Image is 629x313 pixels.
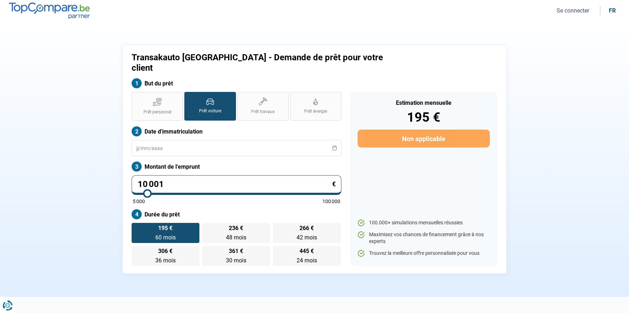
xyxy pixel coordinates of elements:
li: Maximisez vos chances de financement grâce à nos experts [358,231,490,245]
span: € [332,181,336,187]
button: Non applicable [358,130,490,148]
span: 236 € [229,225,243,231]
img: TopCompare.be [9,3,90,19]
span: Prêt travaux [251,109,275,115]
span: 100 000 [322,199,340,204]
li: Trouvez la meilleure offre personnalisée pour vous [358,250,490,257]
label: But du prêt [132,78,341,88]
label: Montant de l'emprunt [132,162,341,172]
span: 361 € [229,248,243,254]
span: Prêt voiture [199,108,221,114]
span: Prêt énergie [304,108,327,115]
span: 266 € [299,225,314,231]
span: 60 mois [155,234,176,241]
span: 306 € [158,248,172,254]
div: fr [609,7,616,14]
span: 24 mois [297,257,317,264]
input: jj/mm/aaaa [132,140,341,156]
label: Date d'immatriculation [132,126,341,136]
span: 36 mois [155,257,176,264]
div: 195 € [358,111,490,124]
button: Se connecter [554,7,591,14]
span: 5 000 [133,199,145,204]
span: 30 mois [226,257,246,264]
li: 100.000+ simulations mensuelles réussies [358,219,490,226]
div: Estimation mensuelle [358,100,490,106]
span: 445 € [299,248,314,254]
label: Durée du prêt [132,209,341,219]
span: 195 € [158,225,172,231]
span: 48 mois [226,234,246,241]
h1: Transakauto [GEOGRAPHIC_DATA] - Demande de prêt pour votre client [132,52,404,73]
span: Prêt personnel [143,109,171,115]
span: 42 mois [297,234,317,241]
